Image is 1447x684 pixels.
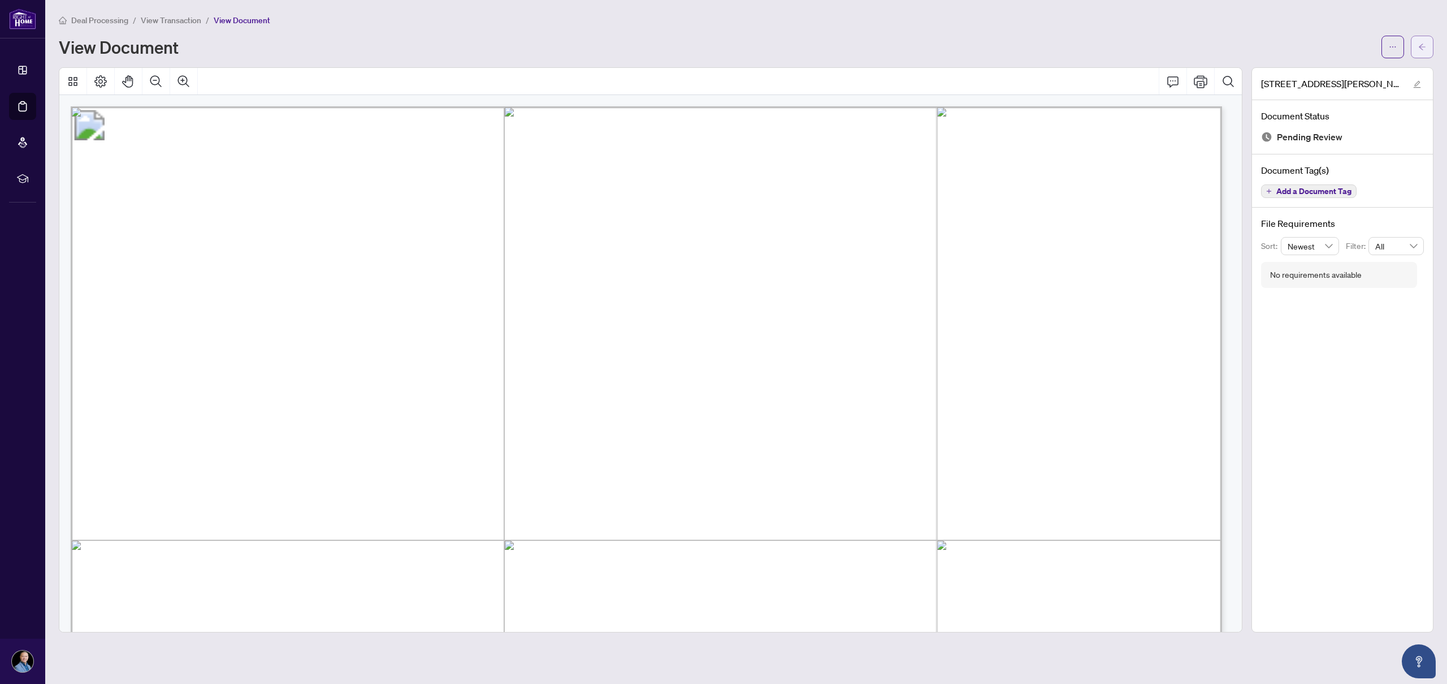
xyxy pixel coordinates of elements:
[9,8,36,29] img: logo
[1261,240,1281,252] p: Sort:
[1261,217,1424,230] h4: File Requirements
[1346,240,1368,252] p: Filter:
[1261,131,1272,143] img: Document Status
[1266,188,1272,194] span: plus
[71,15,128,25] span: Deal Processing
[1261,164,1424,177] h4: Document Tag(s)
[1389,43,1397,51] span: ellipsis
[1261,184,1357,198] button: Add a Document Tag
[1418,43,1426,51] span: arrow-left
[141,15,201,25] span: View Transaction
[1375,238,1417,255] span: All
[59,16,67,24] span: home
[1413,80,1421,88] span: edit
[59,38,179,56] h1: View Document
[133,14,136,27] li: /
[214,15,270,25] span: View Document
[1261,77,1402,91] span: [STREET_ADDRESS][PERSON_NAME] - trade sheet - [PERSON_NAME] to Review 1.pdf
[12,651,33,672] img: Profile Icon
[1276,187,1351,195] span: Add a Document Tag
[1277,130,1342,145] span: Pending Review
[1402,644,1436,678] button: Open asap
[1270,269,1362,281] div: No requirements available
[1288,238,1333,255] span: Newest
[206,14,209,27] li: /
[1261,109,1424,123] h4: Document Status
